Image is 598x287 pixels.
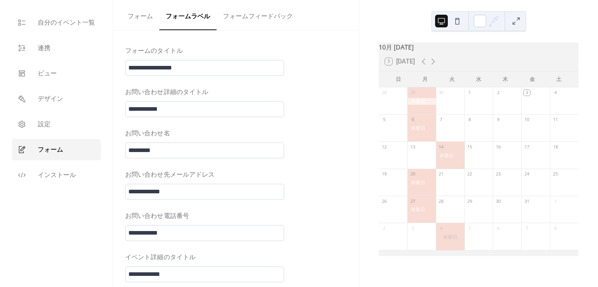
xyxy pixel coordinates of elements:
div: 26 [381,198,387,204]
div: 8 [552,225,558,231]
div: 30 [438,90,444,96]
span: 設定 [38,120,50,129]
div: 29 [410,90,416,96]
div: 14 [438,144,444,150]
div: 1 [467,90,473,96]
span: 連携 [38,44,50,53]
div: 木 [492,71,519,87]
div: 火 [439,71,465,87]
div: 水 [465,71,492,87]
div: 24 [524,171,530,177]
div: 30 [495,198,501,204]
div: 休業日 [407,206,436,213]
div: 7 [524,225,530,231]
div: 金 [519,71,545,87]
div: 5 [467,225,473,231]
a: デザイン [12,88,101,110]
div: 6 [495,225,501,231]
div: 28 [381,90,387,96]
div: 27 [410,198,416,204]
div: フォームのタイトル [125,46,283,56]
div: 13 [410,144,416,150]
div: 23 [495,171,501,177]
div: 21 [438,171,444,177]
div: 31 [524,198,530,204]
div: 28 [438,198,444,204]
div: 5 [381,117,387,123]
a: 設定 [12,114,101,135]
div: 22 [467,171,473,177]
span: ビュー [38,69,57,79]
a: 自分のイベント一覧 [12,12,101,33]
div: お問い合わせ電話番号 [125,212,283,221]
div: 2 [381,225,387,231]
div: お問い合わせ詳細のタイトル [125,88,283,97]
div: お問い合わせ先メールアドレス [125,170,283,180]
div: 8 [467,117,473,123]
span: フォーム [38,145,63,155]
a: 連携 [12,37,101,59]
div: 6 [410,117,416,123]
a: フォーム [12,139,101,160]
div: 11 [552,117,558,123]
div: 29 [467,198,473,204]
div: 10月 [DATE] [379,42,579,52]
div: 18 [552,144,558,150]
div: 19 [381,171,387,177]
div: 休業日 [443,234,457,241]
div: イベント詳細のタイトル [125,253,283,262]
div: 休業日 [436,234,464,241]
a: ビュー [12,63,101,84]
div: 休業日 [407,179,436,186]
div: 3 [410,225,416,231]
div: 4 [552,90,558,96]
div: 2 [495,90,501,96]
span: 自分のイベント一覧 [38,18,95,28]
span: インストール [38,171,76,180]
div: 月 [412,71,438,87]
div: 1 [552,198,558,204]
div: 休業日 [407,125,436,132]
div: 20 [410,171,416,177]
div: 25 [552,171,558,177]
div: 休業日 [407,98,436,105]
div: 15 [467,144,473,150]
div: 16 [495,144,501,150]
div: 土 [546,71,572,87]
div: 休業日 [436,152,464,159]
div: 10 [524,117,530,123]
div: 日 [385,71,412,87]
div: 4 [438,225,444,231]
span: デザイン [38,94,63,104]
div: お問い合わせ名 [125,129,283,139]
div: 7 [438,117,444,123]
div: 3 [524,90,530,96]
div: 12 [381,144,387,150]
div: 9 [495,117,501,123]
div: 17 [524,144,530,150]
a: インストール [12,164,101,186]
